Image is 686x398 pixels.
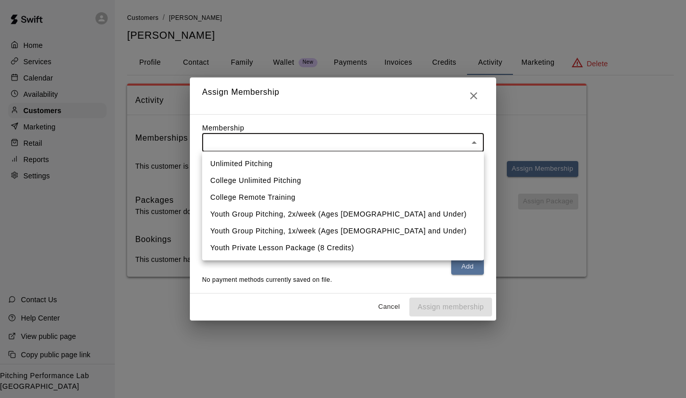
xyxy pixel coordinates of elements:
[202,172,484,189] li: College Unlimited Pitching
[202,240,484,256] li: Youth Private Lesson Package (8 Credits)
[202,206,484,223] li: Youth Group Pitching, 2x/week (Ages [DEMOGRAPHIC_DATA] and Under)
[202,189,484,206] li: College Remote Training
[202,155,484,172] li: Unlimited Pitching
[202,223,484,240] li: Youth Group Pitching, 1x/week (Ages [DEMOGRAPHIC_DATA] and Under)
